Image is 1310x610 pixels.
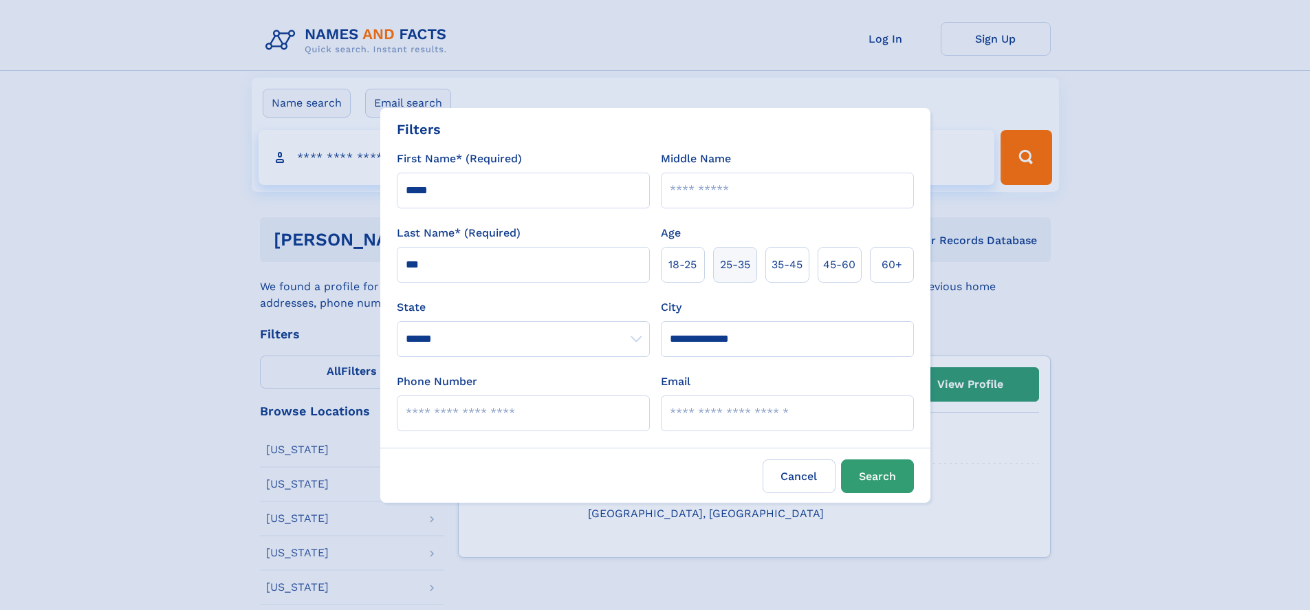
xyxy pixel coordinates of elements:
button: Search [841,459,914,493]
span: 35‑45 [772,257,803,273]
span: 18‑25 [668,257,697,273]
div: Filters [397,119,441,140]
label: First Name* (Required) [397,151,522,167]
label: Last Name* (Required) [397,225,521,241]
label: State [397,299,650,316]
label: Phone Number [397,373,477,390]
label: Age [661,225,681,241]
label: City [661,299,681,316]
span: 45‑60 [823,257,855,273]
span: 25‑35 [720,257,750,273]
label: Cancel [763,459,836,493]
label: Middle Name [661,151,731,167]
span: 60+ [882,257,902,273]
label: Email [661,373,690,390]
